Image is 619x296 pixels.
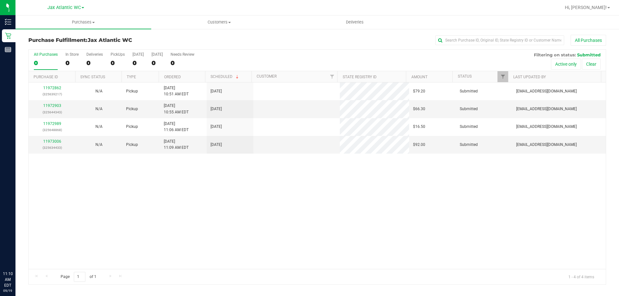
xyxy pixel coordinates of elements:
[95,124,103,129] span: Not Applicable
[47,5,81,10] span: Jax Atlantic WC
[3,288,13,293] p: 09/19
[551,59,581,70] button: Active only
[411,75,427,79] a: Amount
[28,37,221,43] h3: Purchase Fulfillment:
[211,106,222,112] span: [DATE]
[65,52,79,57] div: In Store
[164,85,189,97] span: [DATE] 10:51 AM EDT
[86,59,103,67] div: 0
[34,75,58,79] a: Purchase ID
[95,107,103,111] span: Not Applicable
[164,103,189,115] span: [DATE] 10:55 AM EDT
[111,59,125,67] div: 0
[43,139,61,144] a: 11973006
[126,88,138,94] span: Pickup
[95,106,103,112] button: N/A
[435,35,564,45] input: Search Purchase ID, Original ID, State Registry ID or Customer Name...
[327,71,337,82] a: Filter
[5,33,11,39] inline-svg: Retail
[33,127,72,133] p: (325648868)
[460,88,478,94] span: Submitted
[152,19,287,25] span: Customers
[95,124,103,130] button: N/A
[152,59,163,67] div: 0
[257,74,277,79] a: Customer
[460,124,478,130] span: Submitted
[164,121,189,133] span: [DATE] 11:06 AM EDT
[171,52,194,57] div: Needs Review
[33,109,72,115] p: (325644343)
[582,59,601,70] button: Clear
[516,142,577,148] span: [EMAIL_ADDRESS][DOMAIN_NAME]
[95,89,103,93] span: Not Applicable
[43,121,61,126] a: 11972989
[133,52,144,57] div: [DATE]
[513,75,546,79] a: Last Updated By
[413,88,425,94] span: $79.20
[133,59,144,67] div: 0
[164,75,181,79] a: Ordered
[95,88,103,94] button: N/A
[287,15,423,29] a: Deliveries
[211,142,222,148] span: [DATE]
[33,145,72,151] p: (325634433)
[95,142,103,148] button: N/A
[151,15,287,29] a: Customers
[343,75,377,79] a: State Registry ID
[126,124,138,130] span: Pickup
[88,37,132,43] span: Jax Atlantic WC
[74,272,85,282] input: 1
[413,142,425,148] span: $92.00
[571,35,606,46] button: All Purchases
[3,271,13,288] p: 11:10 AM EDT
[126,106,138,112] span: Pickup
[577,52,601,57] span: Submitted
[43,103,61,108] a: 11972903
[563,272,599,282] span: 1 - 4 of 4 items
[497,71,508,82] a: Filter
[6,244,26,264] iframe: Resource center
[164,138,189,151] span: [DATE] 11:09 AM EDT
[34,52,58,57] div: All Purchases
[152,52,163,57] div: [DATE]
[171,59,194,67] div: 0
[33,91,72,97] p: (325639217)
[127,75,136,79] a: Type
[5,46,11,53] inline-svg: Reports
[95,142,103,147] span: Not Applicable
[15,19,151,25] span: Purchases
[460,142,478,148] span: Submitted
[211,74,240,79] a: Scheduled
[5,19,11,25] inline-svg: Inventory
[460,106,478,112] span: Submitted
[337,19,372,25] span: Deliveries
[565,5,607,10] span: Hi, [PERSON_NAME]!
[15,15,151,29] a: Purchases
[34,59,58,67] div: 0
[413,124,425,130] span: $16.50
[65,59,79,67] div: 0
[43,86,61,90] a: 11972862
[534,52,576,57] span: Filtering on status:
[516,124,577,130] span: [EMAIL_ADDRESS][DOMAIN_NAME]
[126,142,138,148] span: Pickup
[413,106,425,112] span: $66.30
[211,88,222,94] span: [DATE]
[55,272,102,282] span: Page of 1
[516,106,577,112] span: [EMAIL_ADDRESS][DOMAIN_NAME]
[111,52,125,57] div: PickUps
[86,52,103,57] div: Deliveries
[458,74,472,79] a: Status
[516,88,577,94] span: [EMAIL_ADDRESS][DOMAIN_NAME]
[80,75,105,79] a: Sync Status
[211,124,222,130] span: [DATE]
